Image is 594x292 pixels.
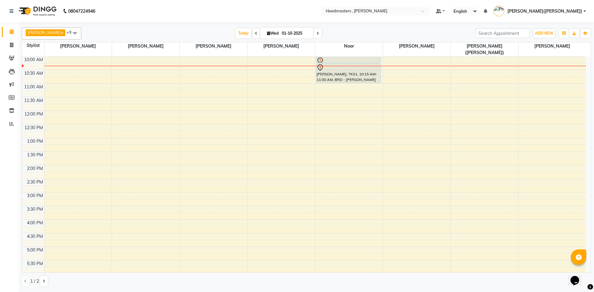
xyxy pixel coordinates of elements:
span: [PERSON_NAME]([PERSON_NAME]) [507,8,582,15]
b: 08047224946 [68,2,95,20]
button: ADD NEW [533,29,555,38]
span: [PERSON_NAME] [45,42,112,50]
iframe: chat widget [568,267,588,286]
span: [PERSON_NAME] [180,42,247,50]
span: +9 [67,30,76,35]
span: [PERSON_NAME] [28,30,61,35]
div: 10:30 AM [23,70,44,77]
span: ADD NEW [535,31,553,36]
div: 4:00 PM [26,220,44,226]
span: Noor [315,42,383,50]
div: 1:30 PM [26,152,44,158]
div: 5:00 PM [26,247,44,253]
a: x [61,30,63,35]
span: Wed [265,31,280,36]
div: 11:30 AM [23,97,44,104]
span: 1 / 2 [30,278,39,285]
div: [PERSON_NAME], TK01, 10:15 AM-11:00 AM, BRD - [PERSON_NAME] [316,64,381,83]
img: logo [16,2,58,20]
div: 3:30 PM [26,206,44,213]
span: [PERSON_NAME] [383,42,450,50]
div: 4:30 PM [26,233,44,240]
div: 12:00 PM [23,111,44,117]
input: 2025-10-01 [280,29,311,38]
img: Pramod gupta(shaurya) [493,6,504,16]
input: Search Appointment [476,28,530,38]
div: 5:30 PM [26,260,44,267]
span: [PERSON_NAME] [247,42,315,50]
div: [PERSON_NAME], TK01, 10:00 AM-10:15 AM, HS - Styling [316,57,381,63]
span: Today [236,28,251,38]
span: [PERSON_NAME] [519,42,586,50]
div: 2:30 PM [26,179,44,185]
span: [PERSON_NAME]([PERSON_NAME]) [451,42,518,57]
div: 1:00 PM [26,138,44,145]
div: 10:00 AM [23,57,44,63]
div: 11:00 AM [23,84,44,90]
span: [PERSON_NAME] [112,42,179,50]
div: 12:30 PM [23,125,44,131]
div: Stylist [22,42,44,49]
div: 2:00 PM [26,165,44,172]
div: 3:00 PM [26,193,44,199]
